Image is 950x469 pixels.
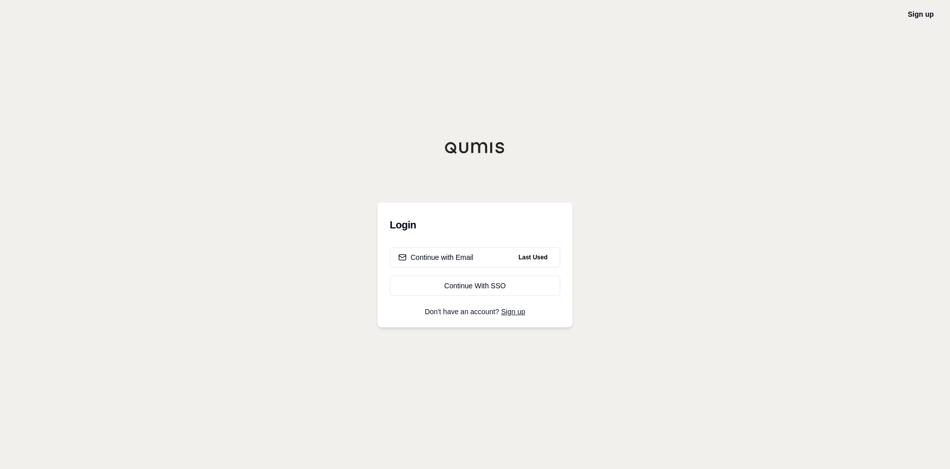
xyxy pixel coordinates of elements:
[398,252,473,262] div: Continue with Email
[390,308,560,315] p: Don't have an account?
[501,308,525,316] a: Sign up
[515,251,552,263] span: Last Used
[398,281,552,291] div: Continue With SSO
[390,276,560,296] a: Continue With SSO
[908,10,934,18] a: Sign up
[445,142,505,154] img: Qumis
[390,247,560,267] button: Continue with EmailLast Used
[390,215,560,235] h3: Login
